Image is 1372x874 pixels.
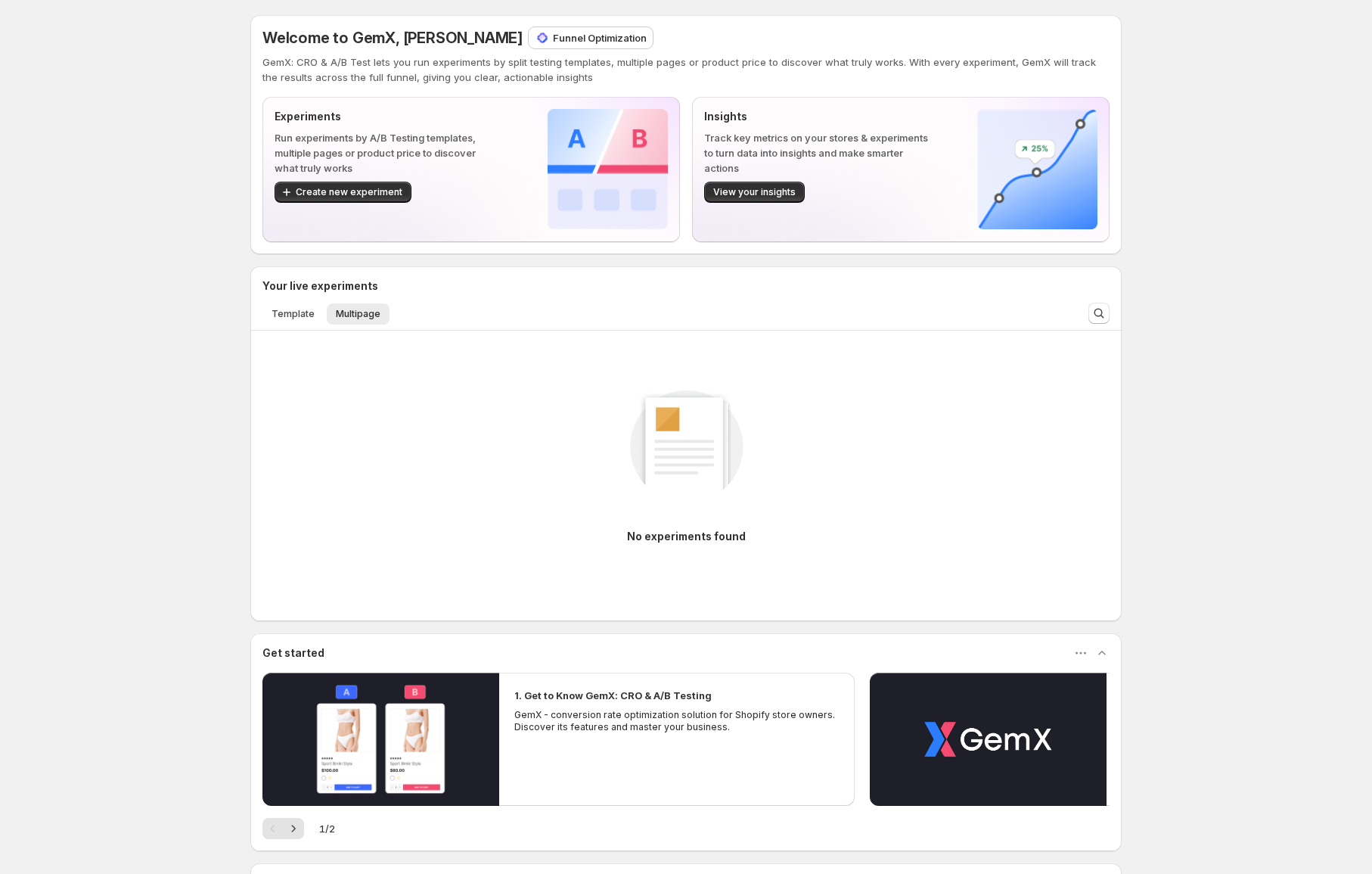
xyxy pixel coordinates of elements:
span: Multipage [336,308,380,320]
span: Template [272,308,315,320]
p: GemX: CRO & A/B Test lets you run experiments by split testing templates, multiple pages or produ... [262,54,1110,85]
h2: 1. Get to Know GemX: CRO & A/B Testing [514,688,712,703]
img: Experiments [548,109,668,229]
button: View your insights [704,182,805,203]
img: Insights [977,109,1097,229]
img: Funnel Optimization [535,30,550,45]
p: No experiments found [627,529,746,544]
p: Insights [704,109,929,124]
h3: Your live experiments [262,278,378,294]
button: Create new experiment [275,182,411,203]
span: 1 / 2 [319,821,335,836]
p: Experiments [275,109,499,124]
span: Welcome to GemX, [PERSON_NAME] [262,29,523,47]
h3: Get started [262,645,324,661]
button: Play video [262,673,499,806]
button: Play video [870,673,1107,806]
p: Run experiments by A/B Testing templates, multiple pages or product price to discover what truly ... [275,130,499,176]
p: Track key metrics on your stores & experiments to turn data into insights and make smarter actions [704,130,929,176]
button: Next [283,818,304,839]
p: Funnel Optimization [553,30,647,45]
span: Create new experiment [296,186,402,198]
nav: Pagination [262,818,304,839]
button: Search and filter results [1088,303,1110,324]
span: View your insights [713,186,796,198]
p: GemX - conversion rate optimization solution for Shopify store owners. Discover its features and ... [514,709,840,733]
